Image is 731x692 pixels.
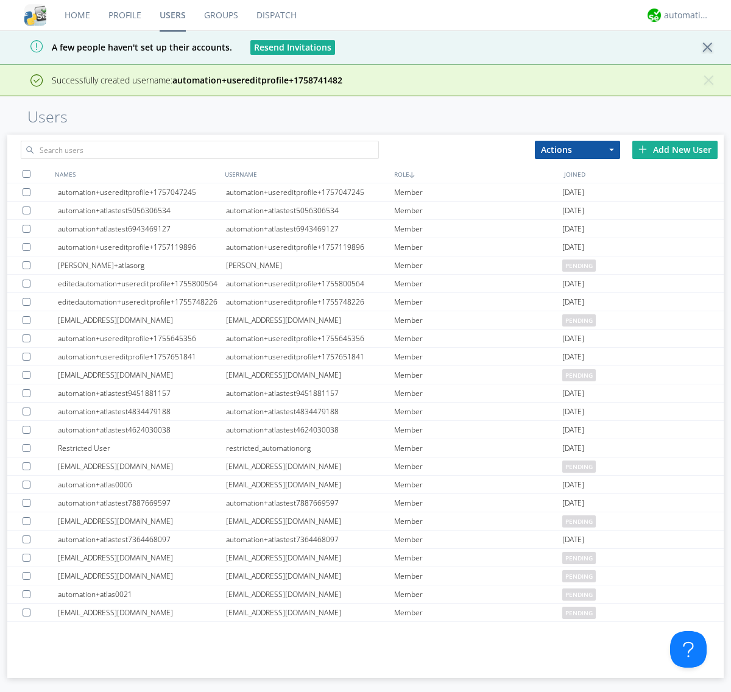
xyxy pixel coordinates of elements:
img: d2d01cd9b4174d08988066c6d424eccd [648,9,661,22]
a: [EMAIL_ADDRESS][DOMAIN_NAME][EMAIL_ADDRESS][DOMAIN_NAME]Memberpending [7,457,724,476]
div: automation+atlastest5056306534 [58,202,226,219]
div: Member [394,531,562,548]
div: [EMAIL_ADDRESS][DOMAIN_NAME] [226,622,394,640]
div: [EMAIL_ADDRESS][DOMAIN_NAME] [226,567,394,585]
span: pending [562,588,596,601]
div: automation+atlastest4834479188 [226,403,394,420]
a: automation+atlastest4834479188automation+atlastest4834479188Member[DATE] [7,403,724,421]
span: pending [562,552,596,564]
div: Member [394,311,562,329]
div: Member [394,549,562,567]
span: [DATE] [562,439,584,457]
iframe: Toggle Customer Support [670,631,707,668]
span: [DATE] [562,403,584,421]
div: editedautomation+usereditprofile+1755748226 [58,293,226,311]
div: automation+usereditprofile+1755645356 [226,330,394,347]
a: [EMAIL_ADDRESS][DOMAIN_NAME][EMAIL_ADDRESS][DOMAIN_NAME]Memberpending [7,604,724,622]
a: Restricted Userrestricted_automationorgMember[DATE] [7,439,724,457]
a: automation+usereditprofile+1757651841automation+usereditprofile+1757651841Member[DATE] [7,348,724,366]
div: automation+atlas [664,9,710,21]
div: Member [394,439,562,457]
a: [PERSON_NAME]+atlasorg[PERSON_NAME]Memberpending [7,256,724,275]
div: automation+atlastest7364468097 [58,531,226,548]
div: Add New User [632,141,718,159]
span: pending [562,515,596,528]
span: [DATE] [562,275,584,293]
a: [EMAIL_ADDRESS][DOMAIN_NAME][EMAIL_ADDRESS][DOMAIN_NAME]Memberpending [7,512,724,531]
div: [EMAIL_ADDRESS][DOMAIN_NAME] [226,585,394,603]
a: automation+atlastest5056306534automation+atlastest5056306534Member[DATE] [7,202,724,220]
span: [DATE] [562,220,584,238]
div: USERNAME [222,165,392,183]
div: [EMAIL_ADDRESS][DOMAIN_NAME] [226,366,394,384]
div: automation+atlastest7887669597 [226,494,394,512]
div: Member [394,202,562,219]
div: [EMAIL_ADDRESS][DOMAIN_NAME] [226,549,394,567]
div: [EMAIL_ADDRESS][DOMAIN_NAME] [226,476,394,493]
div: automation+atlastest9451881157 [226,384,394,402]
div: automation+usereditprofile+1757651841 [58,348,226,365]
div: [EMAIL_ADDRESS][DOMAIN_NAME] [58,311,226,329]
span: pending [562,369,596,381]
div: restricted_automationorg [226,439,394,457]
span: [DATE] [562,238,584,256]
div: automation+atlastest6943469127 [58,220,226,238]
div: automation+atlastest4624030038 [226,421,394,439]
div: [EMAIL_ADDRESS][DOMAIN_NAME] [58,604,226,621]
div: Member [394,494,562,512]
span: [DATE] [562,330,584,348]
div: Member [394,220,562,238]
div: JOINED [561,165,731,183]
div: [PERSON_NAME] [226,256,394,274]
div: Member [394,585,562,603]
a: automation+atlas0006[EMAIL_ADDRESS][DOMAIN_NAME]Member[DATE] [7,476,724,494]
a: [EMAIL_ADDRESS][DOMAIN_NAME][EMAIL_ADDRESS][DOMAIN_NAME]Member [7,622,724,640]
span: [DATE] [562,293,584,311]
div: Member [394,476,562,493]
a: [EMAIL_ADDRESS][DOMAIN_NAME][EMAIL_ADDRESS][DOMAIN_NAME]Memberpending [7,549,724,567]
div: Member [394,275,562,292]
div: [EMAIL_ADDRESS][DOMAIN_NAME] [58,457,226,475]
div: automation+atlastest9451881157 [58,384,226,402]
div: NAMES [52,165,222,183]
span: [DATE] [562,476,584,494]
a: automation+usereditprofile+1757119896automation+usereditprofile+1757119896Member[DATE] [7,238,724,256]
div: automation+atlas0006 [58,476,226,493]
div: Member [394,403,562,420]
div: automation+atlastest7887669597 [58,494,226,512]
span: [DATE] [562,421,584,439]
div: [EMAIL_ADDRESS][DOMAIN_NAME] [58,567,226,585]
a: automation+atlastest7364468097automation+atlastest7364468097Member[DATE] [7,531,724,549]
div: Member [394,183,562,201]
div: automation+atlastest5056306534 [226,202,394,219]
a: automation+atlas0021[EMAIL_ADDRESS][DOMAIN_NAME]Memberpending [7,585,724,604]
img: plus.svg [638,145,647,154]
span: Successfully created username: [52,74,342,86]
a: [EMAIL_ADDRESS][DOMAIN_NAME][EMAIL_ADDRESS][DOMAIN_NAME]Memberpending [7,311,724,330]
div: [EMAIL_ADDRESS][DOMAIN_NAME] [58,622,226,640]
span: pending [562,607,596,619]
input: Search users [21,141,379,159]
a: automation+atlastest6943469127automation+atlastest6943469127Member[DATE] [7,220,724,238]
div: Member [394,330,562,347]
div: Member [394,567,562,585]
div: [EMAIL_ADDRESS][DOMAIN_NAME] [58,549,226,567]
div: automation+usereditprofile+1757119896 [58,238,226,256]
div: ROLE [391,165,561,183]
div: Member [394,293,562,311]
div: automation+usereditprofile+1757047245 [226,183,394,201]
span: pending [562,461,596,473]
a: [EMAIL_ADDRESS][DOMAIN_NAME][EMAIL_ADDRESS][DOMAIN_NAME]Memberpending [7,366,724,384]
div: automation+usereditprofile+1757651841 [226,348,394,365]
span: pending [562,259,596,272]
div: Member [394,622,562,640]
span: [DATE] [562,202,584,220]
span: [DATE] [562,531,584,549]
a: editedautomation+usereditprofile+1755800564automation+usereditprofile+1755800564Member[DATE] [7,275,724,293]
div: [EMAIL_ADDRESS][DOMAIN_NAME] [226,457,394,475]
div: Member [394,384,562,402]
div: Member [394,512,562,530]
div: automation+usereditprofile+1757119896 [226,238,394,256]
div: Member [394,421,562,439]
span: A few people haven't set up their accounts. [9,41,232,53]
